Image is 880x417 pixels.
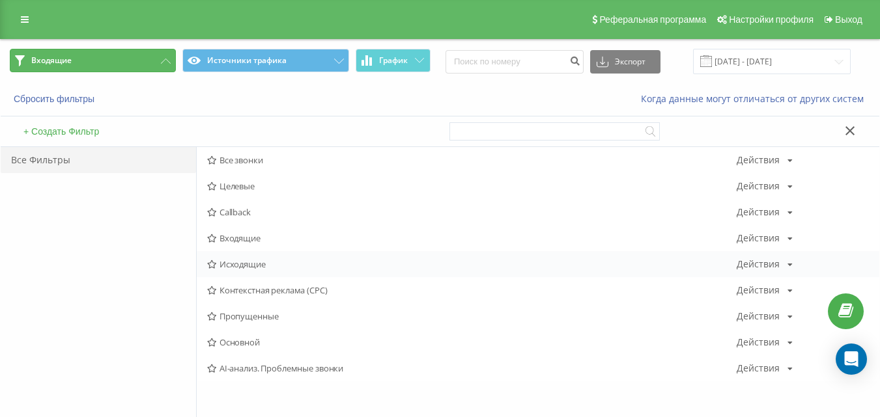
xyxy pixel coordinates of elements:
[737,286,780,295] div: Действия
[836,343,867,375] div: Open Intercom Messenger
[10,49,176,72] button: Входящие
[729,14,814,25] span: Настройки профиля
[207,208,737,217] span: Callback
[737,312,780,321] div: Действия
[737,338,780,347] div: Действия
[356,49,431,72] button: График
[182,49,348,72] button: Источники трафика
[737,155,780,165] div: Действия
[737,364,780,373] div: Действия
[207,286,737,295] span: Контекстная реклама (CPC)
[207,155,737,165] span: Все звонки
[207,260,737,269] span: Исходящие
[207,234,737,243] span: Входящие
[737,208,780,217] div: Действия
[207,312,737,321] span: Пропущенные
[737,234,780,243] div: Действия
[599,14,706,25] span: Реферальная программа
[737,260,780,269] div: Действия
[207,182,737,191] span: Целевые
[1,147,196,173] div: Все Фильтры
[835,14,862,25] span: Выход
[31,55,72,66] span: Входящие
[841,125,860,139] button: Закрыть
[737,182,780,191] div: Действия
[20,126,103,137] button: + Создать Фильтр
[207,364,737,373] span: AI-анализ. Проблемные звонки
[10,93,101,105] button: Сбросить фильтры
[590,50,660,74] button: Экспорт
[446,50,584,74] input: Поиск по номеру
[641,92,870,105] a: Когда данные могут отличаться от других систем
[379,56,408,65] span: График
[207,338,737,347] span: Основной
